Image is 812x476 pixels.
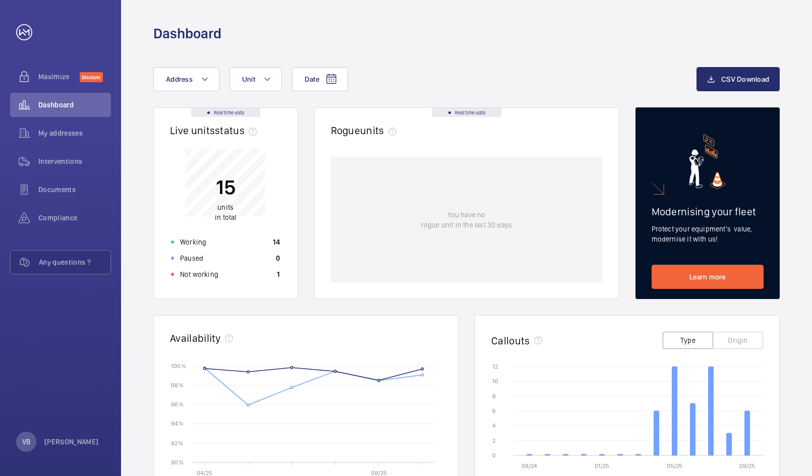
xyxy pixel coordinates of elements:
[739,462,755,469] text: 09/25
[39,257,110,267] span: Any questions ?
[652,205,764,218] h2: Modernising your fleet
[191,108,260,117] div: Real time data
[492,452,496,459] text: 0
[171,439,183,446] text: 92 %
[215,174,236,200] p: 15
[242,75,255,83] span: Unit
[305,75,319,83] span: Date
[292,67,348,91] button: Date
[652,265,764,289] a: Learn more
[215,124,261,137] span: status
[721,75,769,83] span: CSV Download
[276,253,280,263] p: 0
[652,224,764,244] p: Protect your equipment's value, modernise it with us!
[153,67,219,91] button: Address
[171,420,184,427] text: 94 %
[229,67,282,91] button: Unit
[217,203,234,211] span: units
[22,437,30,447] p: VB
[689,134,726,189] img: marketing-card.svg
[492,407,496,414] text: 6
[492,393,496,400] text: 8
[491,334,530,347] h2: Callouts
[331,124,400,137] h2: Rogue
[667,462,682,469] text: 05/25
[360,124,400,137] span: units
[492,422,496,429] text: 4
[492,363,498,370] text: 12
[421,210,512,230] p: You have no rogue unit in the last 30 days
[38,213,111,223] span: Compliance
[80,72,103,82] span: Discover
[38,128,111,138] span: My addresses
[38,185,111,195] span: Documents
[273,237,280,247] p: 14
[170,332,221,344] h2: Availability
[171,458,184,465] text: 90 %
[521,462,537,469] text: 09/24
[713,332,763,349] button: Origin
[44,437,99,447] p: [PERSON_NAME]
[663,332,713,349] button: Type
[180,253,203,263] p: Paused
[215,202,236,222] p: in total
[277,269,280,279] p: 1
[170,124,261,137] h2: Live units
[38,100,111,110] span: Dashboard
[38,72,80,82] span: Maximize
[38,156,111,166] span: Interventions
[171,362,186,369] text: 100 %
[153,24,221,43] h1: Dashboard
[432,108,501,117] div: Real time data
[492,378,498,385] text: 10
[595,462,609,469] text: 01/25
[697,67,780,91] button: CSV Download
[171,382,184,389] text: 98 %
[166,75,193,83] span: Address
[180,237,206,247] p: Working
[180,269,218,279] p: Not working
[492,437,495,444] text: 2
[171,401,184,408] text: 96 %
